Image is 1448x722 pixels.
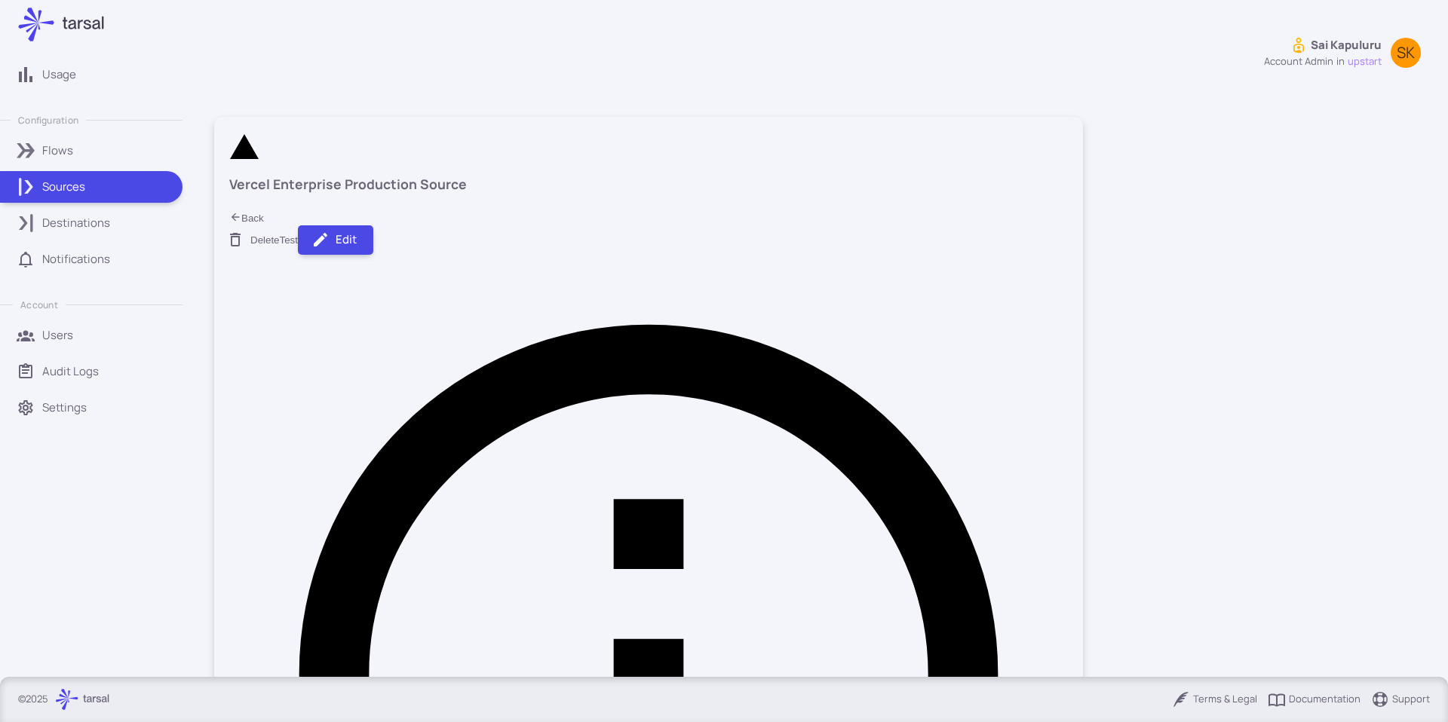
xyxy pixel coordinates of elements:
p: Users [42,327,73,344]
button: Delete [229,231,280,249]
a: Edit [298,225,373,255]
p: Audit Logs [42,363,99,380]
p: Account [20,298,57,311]
p: Destinations [42,215,110,231]
p: Sai Kapuluru [1311,37,1382,54]
span: upstart [1348,54,1382,69]
p: Sources [42,179,85,195]
button: Sai Kapuluruaccount admininupstartSK [1255,30,1430,75]
a: Support [1371,690,1430,708]
p: Configuration [18,114,78,127]
button: Test [280,234,298,246]
p: Flows [42,142,73,159]
span: in [1336,54,1345,69]
p: Settings [42,399,87,416]
p: Notifications [42,251,110,268]
span: SK [1397,45,1415,60]
p: © 2025 [18,692,48,707]
p: Usage [42,66,76,83]
img: Vercel Enterprise [230,133,259,161]
a: Terms & Legal [1172,690,1257,708]
button: Back [229,211,264,225]
a: Documentation [1268,690,1361,708]
h3: Vercel Enterprise Production Source [229,175,467,194]
div: account admin [1264,54,1333,69]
